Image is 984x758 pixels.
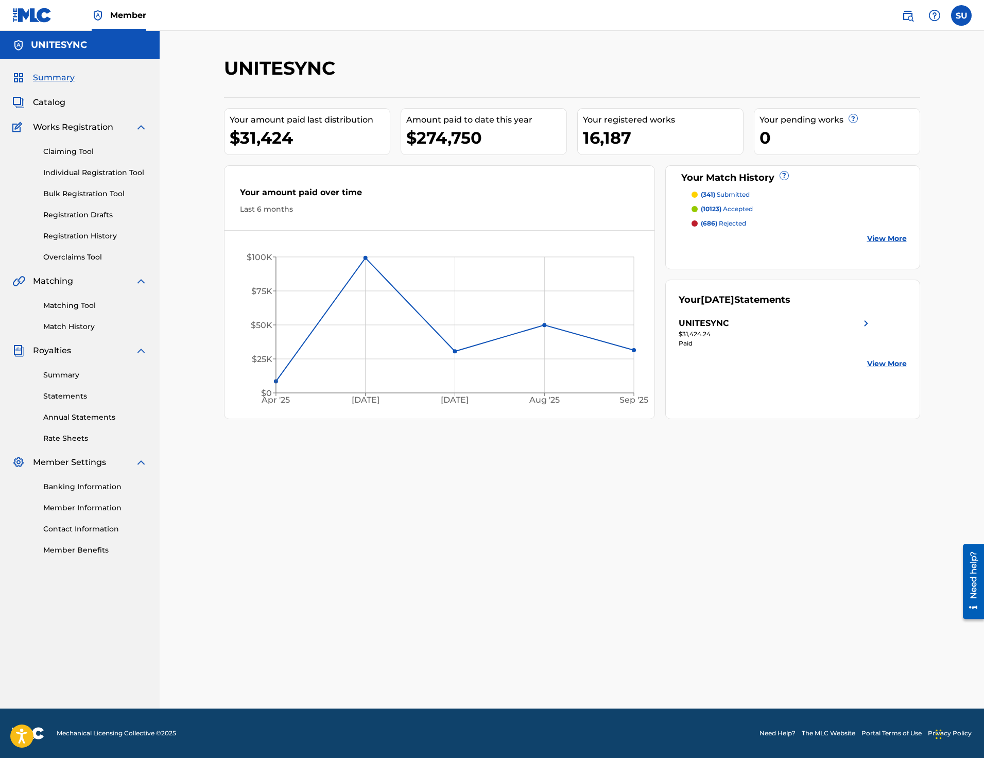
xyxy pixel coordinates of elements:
[43,412,147,423] a: Annual Statements
[679,171,907,185] div: Your Match History
[230,126,390,149] div: $31,424
[240,204,640,215] div: Last 6 months
[33,72,75,84] span: Summary
[12,344,25,357] img: Royalties
[12,727,44,739] img: logo
[692,204,907,214] a: (10123) accepted
[924,5,945,26] div: Help
[261,395,290,405] tspan: Apr '25
[12,8,52,23] img: MLC Logo
[701,204,753,214] p: accepted
[33,121,113,133] span: Works Registration
[43,503,147,513] a: Member Information
[33,96,65,109] span: Catalog
[12,121,26,133] img: Works Registration
[43,146,147,157] a: Claiming Tool
[351,395,379,405] tspan: [DATE]
[224,57,340,80] h2: UNITESYNC
[135,344,147,357] img: expand
[701,205,721,213] span: (10123)
[701,191,715,198] span: (341)
[701,294,734,305] span: [DATE]
[679,293,790,307] div: Your Statements
[12,456,25,469] img: Member Settings
[780,171,788,180] span: ?
[240,186,640,204] div: Your amount paid over time
[43,252,147,263] a: Overclaims Tool
[43,231,147,242] a: Registration History
[135,456,147,469] img: expand
[12,39,25,51] img: Accounts
[679,317,872,348] a: UNITESYNCright chevron icon$31,424.24Paid
[529,395,560,405] tspan: Aug '25
[406,114,566,126] div: Amount paid to date this year
[33,456,106,469] span: Member Settings
[251,286,272,296] tspan: $75K
[933,709,984,758] iframe: Chat Widget
[43,545,147,556] a: Member Benefits
[867,358,907,369] a: View More
[43,370,147,381] a: Summary
[619,395,648,405] tspan: Sep '25
[31,39,87,51] h5: UNITESYNC
[701,219,717,227] span: (686)
[583,114,743,126] div: Your registered works
[135,275,147,287] img: expand
[12,72,25,84] img: Summary
[802,729,855,738] a: The MLC Website
[928,729,972,738] a: Privacy Policy
[43,433,147,444] a: Rate Sheets
[12,96,65,109] a: CatalogCatalog
[43,210,147,220] a: Registration Drafts
[12,96,25,109] img: Catalog
[57,729,176,738] span: Mechanical Licensing Collective © 2025
[679,339,872,348] div: Paid
[692,190,907,199] a: (341) submitted
[135,121,147,133] img: expand
[692,219,907,228] a: (686) rejected
[43,167,147,178] a: Individual Registration Tool
[406,126,566,149] div: $274,750
[936,719,942,750] div: Přetáhnout
[860,317,872,330] img: right chevron icon
[12,275,25,287] img: Matching
[759,729,796,738] a: Need Help?
[701,190,750,199] p: submitted
[679,317,729,330] div: UNITESYNC
[759,114,920,126] div: Your pending works
[92,9,104,22] img: Top Rightsholder
[933,709,984,758] div: Widget pro chat
[701,219,746,228] p: rejected
[110,9,146,21] span: Member
[43,188,147,199] a: Bulk Registration Tool
[861,729,922,738] a: Portal Terms of Use
[679,330,872,339] div: $31,424.24
[43,524,147,535] a: Contact Information
[230,114,390,126] div: Your amount paid last distribution
[951,5,972,26] div: User Menu
[261,388,271,398] tspan: $0
[897,5,918,26] a: Public Search
[251,354,272,364] tspan: $25K
[867,233,907,244] a: View More
[583,126,743,149] div: 16,187
[43,321,147,332] a: Match History
[33,275,73,287] span: Matching
[849,114,857,123] span: ?
[955,540,984,623] iframe: Resource Center
[43,481,147,492] a: Banking Information
[250,320,272,330] tspan: $50K
[43,300,147,311] a: Matching Tool
[759,126,920,149] div: 0
[441,395,469,405] tspan: [DATE]
[33,344,71,357] span: Royalties
[902,9,914,22] img: search
[43,391,147,402] a: Statements
[246,252,272,262] tspan: $100K
[928,9,941,22] img: help
[12,72,75,84] a: SummarySummary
